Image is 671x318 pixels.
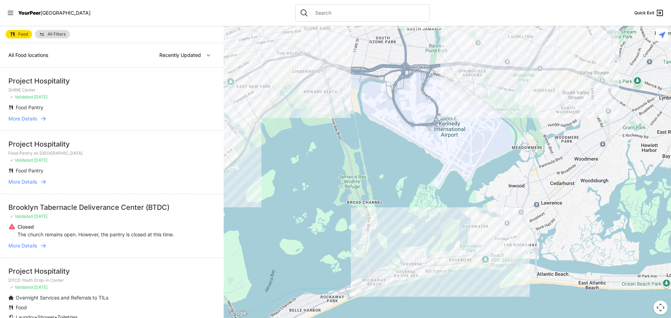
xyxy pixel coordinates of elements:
span: Overnight Services and Referrals to TILs [16,295,108,301]
span: ✓ Validated [10,214,33,219]
span: More Details [8,178,37,185]
span: Quick Exit [634,10,654,16]
span: All Filters [48,32,66,36]
a: All Filters [35,30,70,38]
p: The church remains open. However, the pantry is closed at this time. [17,231,174,238]
a: More Details [8,115,215,122]
div: Brooklyn Tabernacle Deliverance Center (BTDC) [8,202,215,212]
span: More Details [8,115,37,122]
span: ✓ Validated [10,157,33,163]
a: Food [6,30,32,38]
span: [DATE] [34,284,48,290]
span: All Food locations [8,52,48,58]
span: [DATE] [34,214,48,219]
span: Food [18,32,28,36]
span: ✓ Validated [10,94,33,99]
span: ✓ Validated [10,284,33,290]
div: Project Hospitality [8,266,215,276]
img: Google [225,309,248,318]
a: More Details [8,242,215,249]
a: YourPeer[GEOGRAPHIC_DATA] [18,11,91,15]
p: Closed [17,223,174,230]
p: DYCD Youth Drop-in Center [8,278,215,283]
span: Food Pantry [16,104,43,110]
span: Food [16,304,27,310]
a: Quick Exit [634,9,664,17]
button: Map camera controls [654,301,668,315]
span: [DATE] [34,157,48,163]
a: Open this area in Google Maps (opens a new window) [225,309,248,318]
span: [DATE] [34,94,48,99]
p: Food Pantry on [GEOGRAPHIC_DATA] [8,150,215,156]
p: SHINE Center [8,87,215,93]
span: [GEOGRAPHIC_DATA] [41,10,91,16]
div: Project Hospitality [8,76,215,86]
span: More Details [8,242,37,249]
span: YourPeer [18,10,41,16]
span: Food Pantry [16,168,43,173]
a: More Details [8,178,215,185]
div: Project Hospitality [8,139,215,149]
input: Search [311,9,425,16]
